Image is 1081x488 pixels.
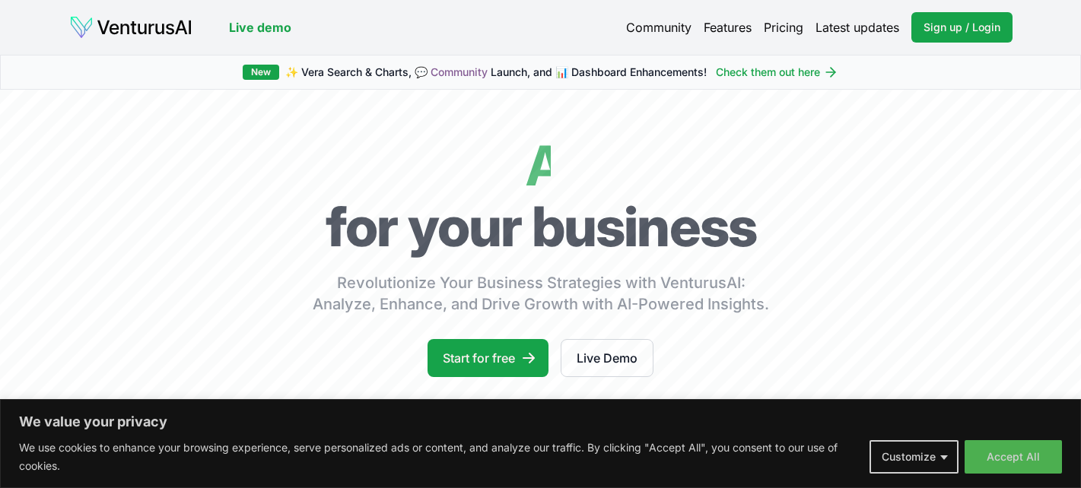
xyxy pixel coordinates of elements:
[870,440,959,474] button: Customize
[626,18,692,36] a: Community
[428,339,548,377] a: Start for free
[924,20,1000,35] span: Sign up / Login
[243,65,279,80] div: New
[965,440,1062,474] button: Accept All
[704,18,752,36] a: Features
[764,18,803,36] a: Pricing
[911,12,1013,43] a: Sign up / Login
[431,65,488,78] a: Community
[69,15,192,40] img: logo
[285,65,707,80] span: ✨ Vera Search & Charts, 💬 Launch, and 📊 Dashboard Enhancements!
[561,339,653,377] a: Live Demo
[19,439,858,475] p: We use cookies to enhance your browsing experience, serve personalized ads or content, and analyz...
[229,18,291,36] a: Live demo
[19,413,1062,431] p: We value your privacy
[816,18,899,36] a: Latest updates
[716,65,838,80] a: Check them out here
